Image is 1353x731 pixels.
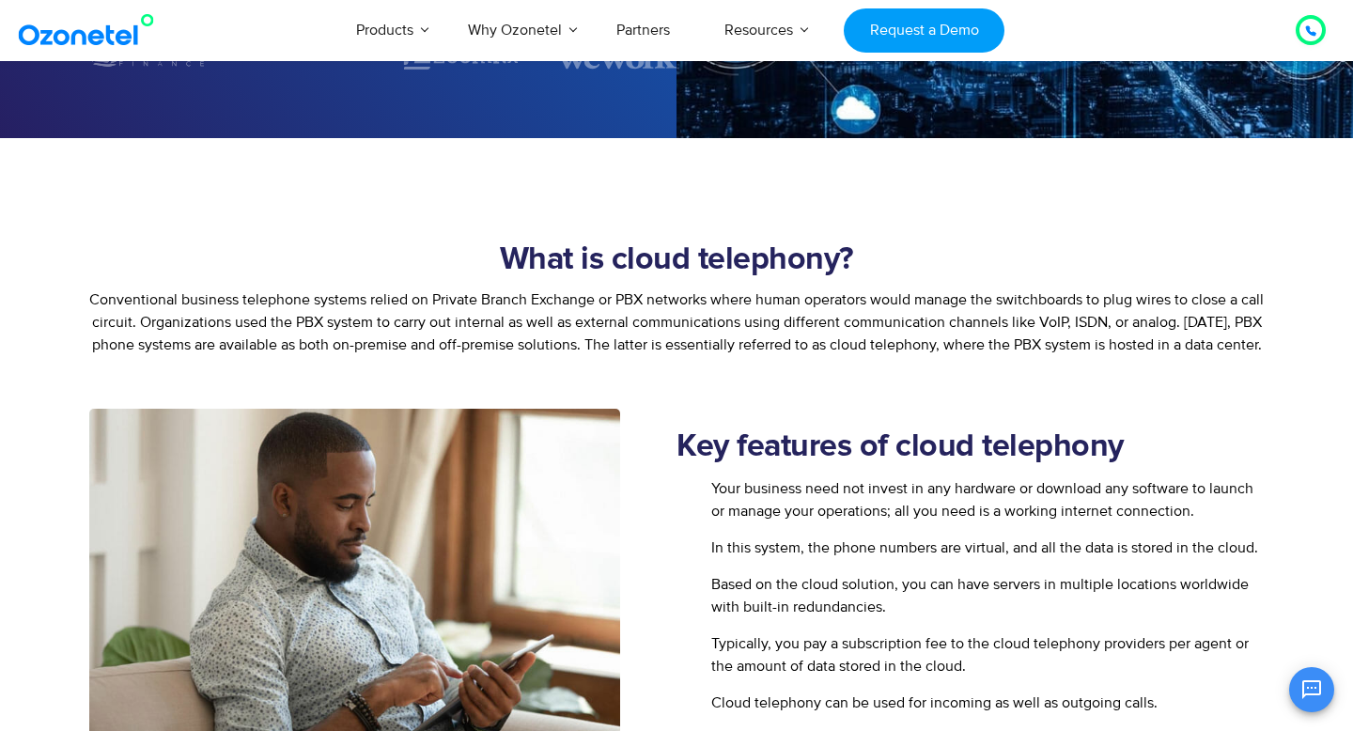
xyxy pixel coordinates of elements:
span: Typically, you pay a subscription fee to the cloud telephony providers per agent or the amount of... [707,632,1264,677]
span: Conventional business telephone systems relied on Private Branch Exchange or PBX networks where h... [89,290,1264,354]
span: Based on the cloud solution, you can have servers in multiple locations worldwide with built-in r... [707,573,1264,618]
button: Open chat [1289,667,1334,712]
span: In this system, the phone numbers are virtual, and all the data is stored in the cloud. [707,537,1258,559]
a: Request a Demo [844,8,1004,53]
span: Cloud telephony can be used for incoming as well as outgoing calls. [707,692,1158,714]
h2: Key features of cloud telephony [676,428,1264,466]
span: Your business need not invest in any hardware or download any software to launch or manage your o... [707,477,1264,522]
h2: What is cloud telephony? [89,241,1264,279]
